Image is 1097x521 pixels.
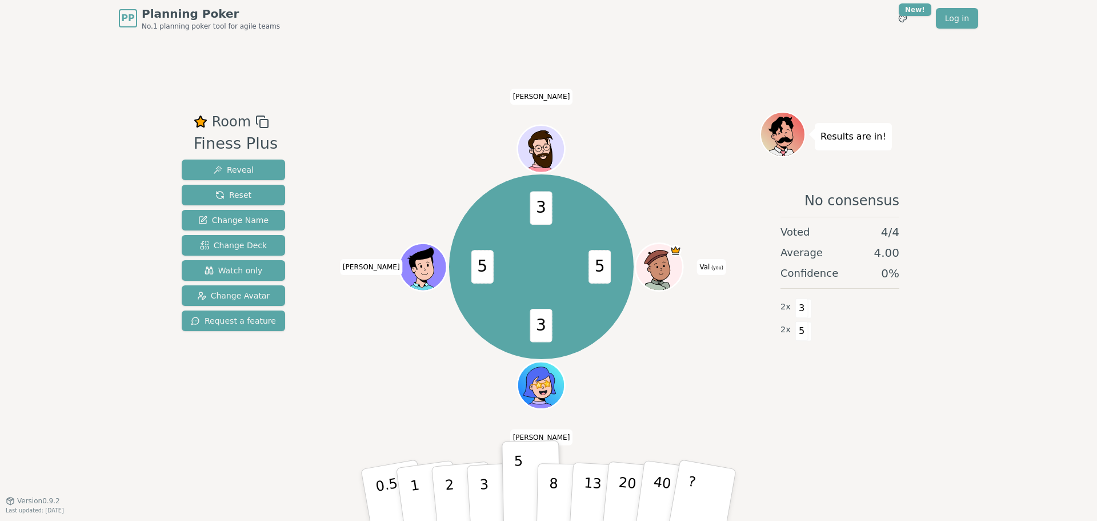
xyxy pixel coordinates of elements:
[936,8,978,29] a: Log in
[182,210,285,230] button: Change Name
[589,250,611,284] span: 5
[510,89,573,105] span: Click to change your name
[215,189,251,201] span: Reset
[182,311,285,331] button: Request a feature
[119,6,280,31] a: PPPlanning PokerNo.1 planning poker tool for agile teams
[212,112,251,132] span: Room
[881,265,899,281] span: 0 %
[340,259,403,275] span: Click to change your name
[191,315,276,327] span: Request a feature
[182,160,285,180] button: Reveal
[213,164,254,176] span: Reveal
[182,235,285,256] button: Change Deck
[182,285,285,306] button: Change Avatar
[795,299,808,318] span: 3
[514,453,524,515] p: 5
[804,192,899,210] span: No consensus
[530,192,552,225] span: 3
[17,496,60,506] span: Version 0.9.2
[194,132,278,156] div: Finess Plus
[780,245,823,261] span: Average
[198,214,269,226] span: Change Name
[637,245,682,289] button: Click to change your avatar
[200,240,267,251] span: Change Deck
[510,429,573,445] span: Click to change your name
[780,301,791,313] span: 2 x
[6,507,64,514] span: Last updated: [DATE]
[710,265,723,271] span: (you)
[182,260,285,281] button: Watch only
[197,290,270,301] span: Change Avatar
[121,11,134,25] span: PP
[471,250,494,284] span: 5
[874,245,899,261] span: 4.00
[205,265,263,276] span: Watch only
[780,324,791,336] span: 2 x
[899,3,931,16] div: New!
[780,224,810,240] span: Voted
[892,8,913,29] button: New!
[142,6,280,22] span: Planning Poker
[194,112,207,132] button: Remove as favourite
[142,22,280,31] span: No.1 planning poker tool for agile teams
[696,259,726,275] span: Click to change your name
[6,496,60,506] button: Version0.9.2
[820,129,886,145] p: Results are in!
[795,321,808,341] span: 5
[530,309,552,342] span: 3
[780,265,838,281] span: Confidence
[881,224,899,240] span: 4 / 4
[670,245,682,257] span: Val is the host
[182,185,285,205] button: Reset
